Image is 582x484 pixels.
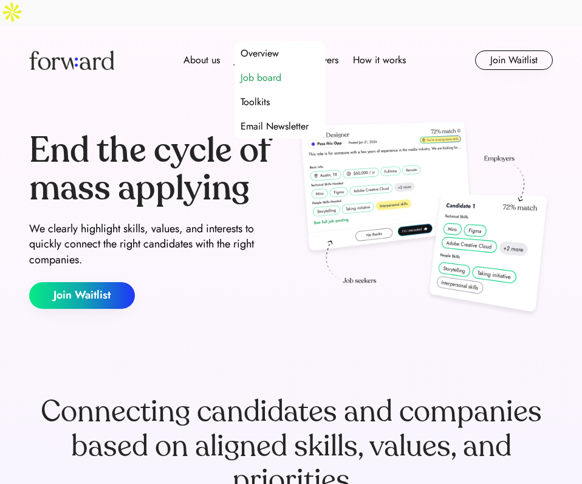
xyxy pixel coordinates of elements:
button: Join Waitlist [29,282,135,309]
div: About us [183,53,220,67]
div: Email Newsletter [241,119,309,134]
div: End the cycle of mass applying [29,132,286,207]
div: Toolkits [241,95,270,109]
button: Join Waitlist [475,50,553,70]
img: hero-image.png [296,119,553,322]
div: Job board [241,71,281,85]
div: Overview [241,46,279,61]
div: How it works [353,53,406,67]
img: Forward logo [29,50,114,70]
div: We clearly highlight skills, values, and interests to quickly connect the right candidates with t... [29,221,286,268]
